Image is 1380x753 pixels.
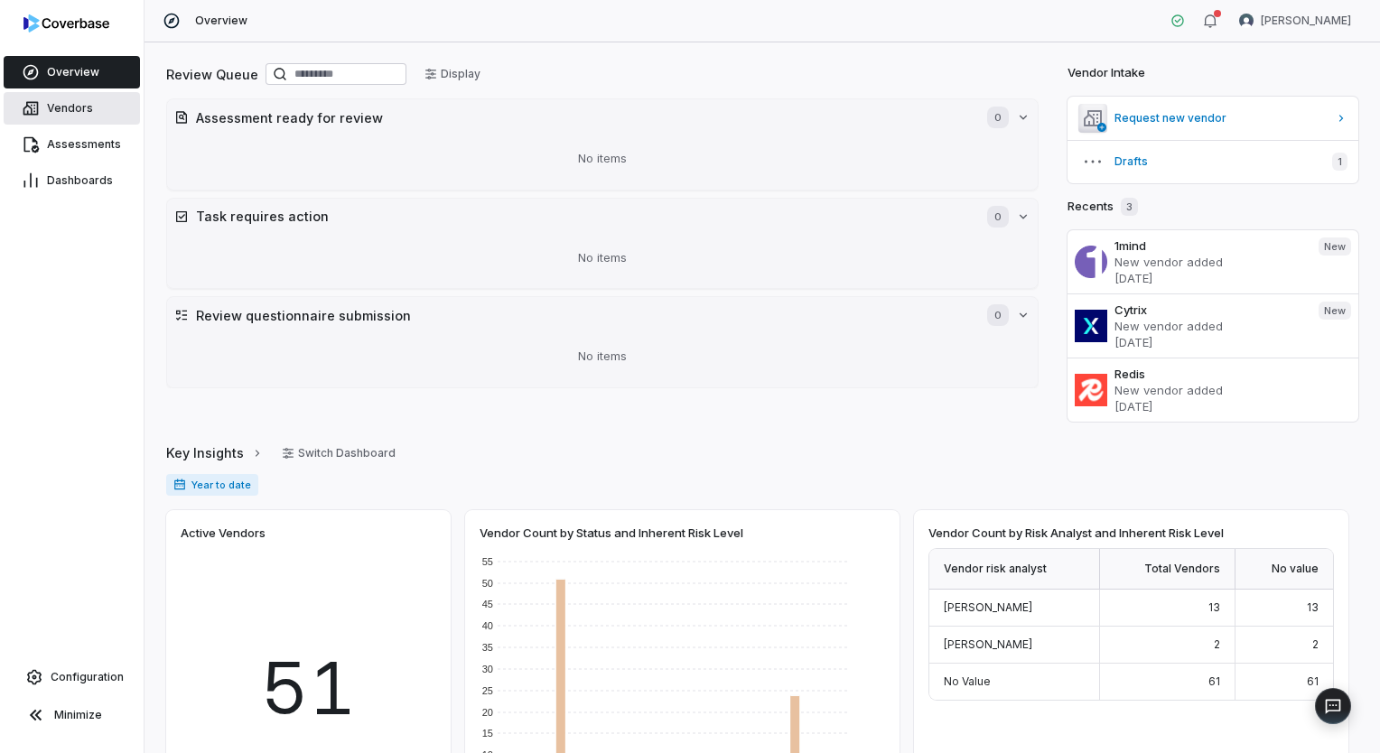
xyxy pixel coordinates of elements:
a: Configuration [7,661,136,693]
text: 35 [482,642,493,653]
span: Dashboards [47,173,113,188]
span: 1 [1332,153,1347,171]
a: 1mindNew vendor added[DATE]New [1068,230,1358,293]
button: Task requires action0 [167,199,1038,235]
div: No items [174,135,1030,182]
a: Dashboards [4,164,140,197]
span: Vendor Count by Risk Analyst and Inherent Risk Level [928,525,1224,541]
h2: Assessment ready for review [196,108,969,127]
a: Vendors [4,92,140,125]
a: Request new vendor [1068,97,1358,140]
span: Active Vendors [181,525,266,541]
a: Overview [4,56,140,88]
span: Year to date [166,474,258,496]
text: 20 [482,707,493,718]
button: Diana Esparza avatar[PERSON_NAME] [1228,7,1362,34]
span: Key Insights [166,443,244,462]
h3: 1mind [1114,237,1304,254]
img: Diana Esparza avatar [1239,14,1254,28]
button: Minimize [7,697,136,733]
button: Switch Dashboard [271,440,406,467]
button: Drafts1 [1068,140,1358,183]
p: [DATE] [1114,270,1304,286]
span: 3 [1121,198,1138,216]
p: [DATE] [1114,398,1351,414]
button: Review questionnaire submission0 [167,297,1038,333]
span: 0 [987,304,1009,326]
text: 15 [482,728,493,739]
div: No items [174,235,1030,282]
span: Drafts [1114,154,1318,169]
text: 25 [482,685,493,696]
span: 13 [1307,600,1319,614]
h2: Review questionnaire submission [196,306,969,325]
img: logo-D7KZi-bG.svg [23,14,109,33]
button: Display [414,60,491,88]
span: Vendors [47,101,93,116]
p: [DATE] [1114,334,1304,350]
span: 51 [262,634,356,742]
div: Vendor risk analyst [929,549,1100,590]
h2: Vendor Intake [1068,64,1145,82]
svg: Date range for report [173,479,186,491]
span: Overview [195,14,247,28]
span: [PERSON_NAME] [1261,14,1351,28]
span: Assessments [47,137,121,152]
div: No value [1235,549,1333,590]
span: Vendor Count by Status and Inherent Risk Level [480,525,743,541]
span: 13 [1208,600,1220,614]
p: New vendor added [1114,382,1351,398]
a: RedisNew vendor added[DATE] [1068,358,1358,422]
text: 55 [482,556,493,567]
text: 45 [482,599,493,609]
a: Key Insights [166,434,264,472]
span: Overview [47,65,99,79]
h2: Review Queue [166,65,258,84]
div: No items [174,333,1030,380]
span: 2 [1312,637,1319,651]
span: 0 [987,107,1009,128]
span: New [1319,302,1351,320]
div: Total Vendors [1100,549,1235,590]
a: CytrixNew vendor added[DATE]New [1068,293,1358,358]
span: [PERSON_NAME] [944,637,1032,651]
h3: Cytrix [1114,302,1304,318]
p: New vendor added [1114,318,1304,334]
h2: Recents [1068,198,1138,216]
h3: Redis [1114,366,1351,382]
h2: Task requires action [196,207,969,226]
span: New [1319,237,1351,256]
span: Minimize [54,708,102,722]
text: 40 [482,620,493,631]
button: Key Insights [161,434,269,472]
span: 61 [1208,674,1220,688]
a: Assessments [4,128,140,161]
button: Assessment ready for review0 [167,99,1038,135]
span: No Value [944,674,991,688]
text: 50 [482,578,493,589]
span: Request new vendor [1114,111,1328,125]
text: 30 [482,664,493,674]
span: [PERSON_NAME] [944,600,1032,614]
span: 61 [1307,674,1319,688]
span: 2 [1214,637,1220,651]
span: 0 [987,206,1009,228]
span: Configuration [51,670,124,684]
p: New vendor added [1114,254,1304,270]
